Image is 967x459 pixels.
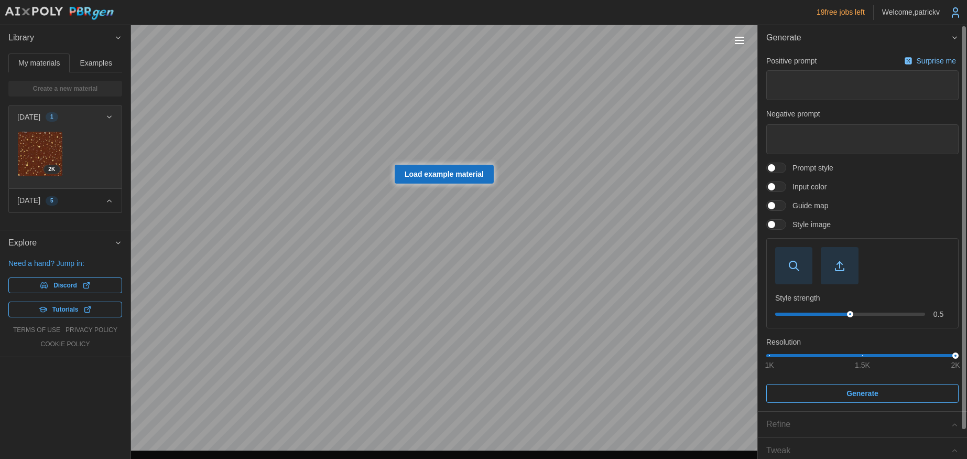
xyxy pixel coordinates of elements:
[933,309,950,319] p: 0.5
[9,189,122,212] button: [DATE]5
[786,200,828,211] span: Guide map
[786,182,827,192] span: Input color
[8,302,122,317] a: Tutorials
[758,412,967,437] button: Refine
[395,165,494,184] a: Load example material
[17,112,40,122] p: [DATE]
[817,7,865,17] p: 19 free jobs left
[40,340,90,349] a: cookie policy
[846,385,878,402] span: Generate
[18,132,62,176] img: jJ8HXfVzrJbuQt5X1isx
[13,326,60,335] a: terms of use
[758,25,967,51] button: Generate
[80,59,112,67] span: Examples
[50,197,53,205] span: 5
[17,195,40,206] p: [DATE]
[8,25,114,51] span: Library
[405,165,484,183] span: Load example material
[33,81,97,96] span: Create a new material
[52,302,79,317] span: Tutorials
[17,131,63,177] a: jJ8HXfVzrJbuQt5X1isx2K
[882,7,940,17] p: Welcome, patrickv
[766,56,817,66] p: Positive prompt
[66,326,117,335] a: privacy policy
[766,412,951,437] span: Refine
[8,258,122,269] p: Need a hand? Jump in:
[9,129,122,188] div: [DATE]1
[50,113,53,121] span: 1
[732,33,747,48] button: Toggle viewport controls
[9,105,122,129] button: [DATE]1
[901,54,959,68] button: Surprise me
[786,219,831,230] span: Style image
[18,59,60,67] span: My materials
[775,293,950,303] p: Style strength
[766,337,959,347] p: Resolution
[766,109,959,119] p: Negative prompt
[766,384,959,403] button: Generate
[4,6,114,20] img: AIxPoly PBRgen
[786,163,833,173] span: Prompt style
[758,51,967,411] div: Generate
[766,25,951,51] span: Generate
[48,165,55,174] span: 2 K
[8,81,122,97] a: Create a new material
[917,56,958,66] p: Surprise me
[53,278,77,293] span: Discord
[8,230,114,256] span: Explore
[8,277,122,293] a: Discord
